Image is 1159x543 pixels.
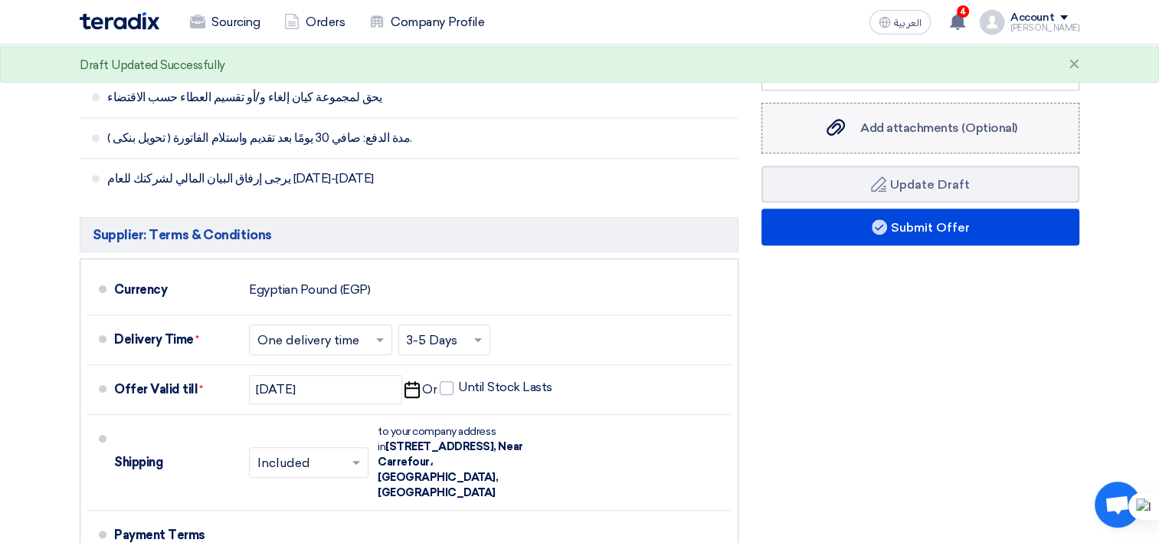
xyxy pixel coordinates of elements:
[957,5,969,18] span: 4
[114,321,237,358] div: Delivery Time
[422,382,437,397] span: Or
[1010,24,1079,32] div: [PERSON_NAME]
[178,5,272,39] a: Sourcing
[272,5,357,39] a: Orders
[357,5,496,39] a: Company Profile
[80,57,225,74] div: Draft Updated Successfully
[440,380,552,395] label: Until Stock Lasts
[1095,482,1141,528] a: Open chat
[114,371,237,408] div: Offer Valid till
[114,444,237,481] div: Shipping
[378,424,546,501] div: to your company address in
[1068,56,1079,74] div: ×
[80,12,159,30] img: Teradix logo
[761,209,1079,245] button: Submit Offer
[107,171,611,186] span: يرجى إرفاق البيان المالي لشركتك للعام [DATE]-[DATE]
[80,217,738,252] h5: Supplier: Terms & Conditions
[894,18,922,28] span: العربية
[869,10,931,35] button: العربية
[249,275,370,304] div: Egyptian Pound (EGP)
[107,130,611,146] span: ( تحويل بنكى ) مدة الدفع: صافي 30 يومًا بعد تقديم واستلام الفاتورة.
[761,166,1079,202] button: Update Draft
[1010,12,1054,25] div: Account
[114,271,237,308] div: Currency
[980,10,1004,35] img: profile_test.png
[860,120,1017,135] span: Add attachments (Optional)
[107,90,611,105] span: يحق لمجموعة كيان إلغاء و/أو تقسيم العطاء حسب الاقتضاء
[249,375,402,404] input: yyyy-mm-dd
[378,440,523,499] span: [STREET_ADDRESS], Near Carrefour، [GEOGRAPHIC_DATA], [GEOGRAPHIC_DATA]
